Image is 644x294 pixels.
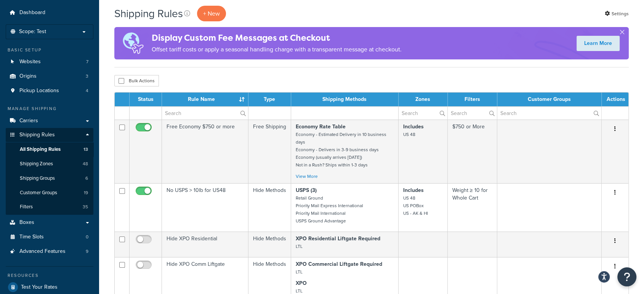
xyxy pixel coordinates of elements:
[403,131,415,138] small: US 48
[448,93,497,106] th: Filters
[86,59,88,65] span: 7
[602,93,628,106] th: Actions
[19,88,59,94] span: Pickup Locations
[83,204,88,210] span: 35
[448,183,497,232] td: Weight ≥ 10 for Whole Cart
[296,243,303,250] small: LTL
[152,32,402,44] h4: Display Custom Fee Messages at Checkout
[130,93,162,106] th: Status
[21,284,58,291] span: Test Your Rates
[6,157,93,171] li: Shipping Zones
[6,128,93,142] a: Shipping Rules
[162,93,248,106] th: Rule Name : activate to sort column ascending
[399,107,447,120] input: Search
[19,29,46,35] span: Scope: Test
[296,268,303,275] small: LTL
[6,171,93,185] li: Shipping Groups
[248,183,291,232] td: Hide Methods
[6,244,93,259] li: Advanced Features
[6,142,93,157] a: All Shipping Rules 13
[6,69,93,83] li: Origins
[83,146,88,153] span: 13
[248,93,291,106] th: Type
[19,10,45,16] span: Dashboard
[114,6,183,21] h1: Shipping Rules
[617,267,636,286] button: Open Resource Center
[296,195,363,224] small: Retail Ground Priority Mail Express International Priority Mail International USPS Ground Advantage
[6,230,93,244] a: Time Slots 0
[577,36,620,51] a: Learn More
[20,190,57,196] span: Customer Groups
[448,107,497,120] input: Search
[114,27,152,59] img: duties-banner-06bc72dcb5fe05cb3f9472aba00be2ae8eb53ab6f0d8bb03d382ba314ac3c341.png
[605,8,629,19] a: Settings
[6,55,93,69] a: Websites 7
[6,280,93,294] a: Test Your Rates
[19,234,44,240] span: Time Slots
[6,69,93,83] a: Origins 3
[6,128,93,215] li: Shipping Rules
[85,175,88,182] span: 6
[403,195,428,217] small: US 48 US POBox US - AK & HI
[6,142,93,157] li: All Shipping Rules
[162,232,248,257] td: Hide XPO Residential
[19,219,34,226] span: Boxes
[6,6,93,20] a: Dashboard
[19,118,38,124] span: Carriers
[86,73,88,80] span: 3
[6,47,93,53] div: Basic Setup
[20,204,33,210] span: Filters
[6,84,93,98] a: Pickup Locations 4
[6,114,93,128] a: Carriers
[114,75,159,86] button: Bulk Actions
[152,44,402,55] p: Offset tariff costs or apply a seasonal handling charge with a transparent message at checkout.
[296,173,318,180] a: View More
[6,186,93,200] a: Customer Groups 19
[497,107,601,120] input: Search
[20,161,53,167] span: Shipping Zones
[296,260,382,268] strong: XPO Commercial Liftgate Required
[6,272,93,279] div: Resources
[84,190,88,196] span: 19
[6,84,93,98] li: Pickup Locations
[6,105,93,112] div: Manage Shipping
[296,123,346,131] strong: Economy Rate Table
[497,93,602,106] th: Customer Groups
[399,93,448,106] th: Zones
[19,73,37,80] span: Origins
[6,200,93,214] a: Filters 35
[248,232,291,257] td: Hide Methods
[6,244,93,259] a: Advanced Features 9
[296,131,386,168] small: Economy - Estimated Delivery in 10 business days Economy - Delivers in 3-9 business days Economy ...
[403,123,424,131] strong: Includes
[6,186,93,200] li: Customer Groups
[296,186,317,194] strong: USPS (3)
[86,88,88,94] span: 4
[6,157,93,171] a: Shipping Zones 48
[6,216,93,230] a: Boxes
[448,120,497,183] td: $750 or More
[83,161,88,167] span: 48
[403,186,424,194] strong: Includes
[162,183,248,232] td: No USPS > 10lb for US48
[6,171,93,185] a: Shipping Groups 6
[86,248,88,255] span: 9
[19,132,55,138] span: Shipping Rules
[20,175,55,182] span: Shipping Groups
[162,107,248,120] input: Search
[86,234,88,240] span: 0
[20,146,61,153] span: All Shipping Rules
[248,120,291,183] td: Free Shipping
[6,230,93,244] li: Time Slots
[296,235,380,243] strong: XPO Residential Liftgate Required
[6,55,93,69] li: Websites
[296,279,307,287] strong: XPO
[197,6,226,21] p: + New
[162,120,248,183] td: Free Economy $750 or more
[19,59,41,65] span: Websites
[19,248,66,255] span: Advanced Features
